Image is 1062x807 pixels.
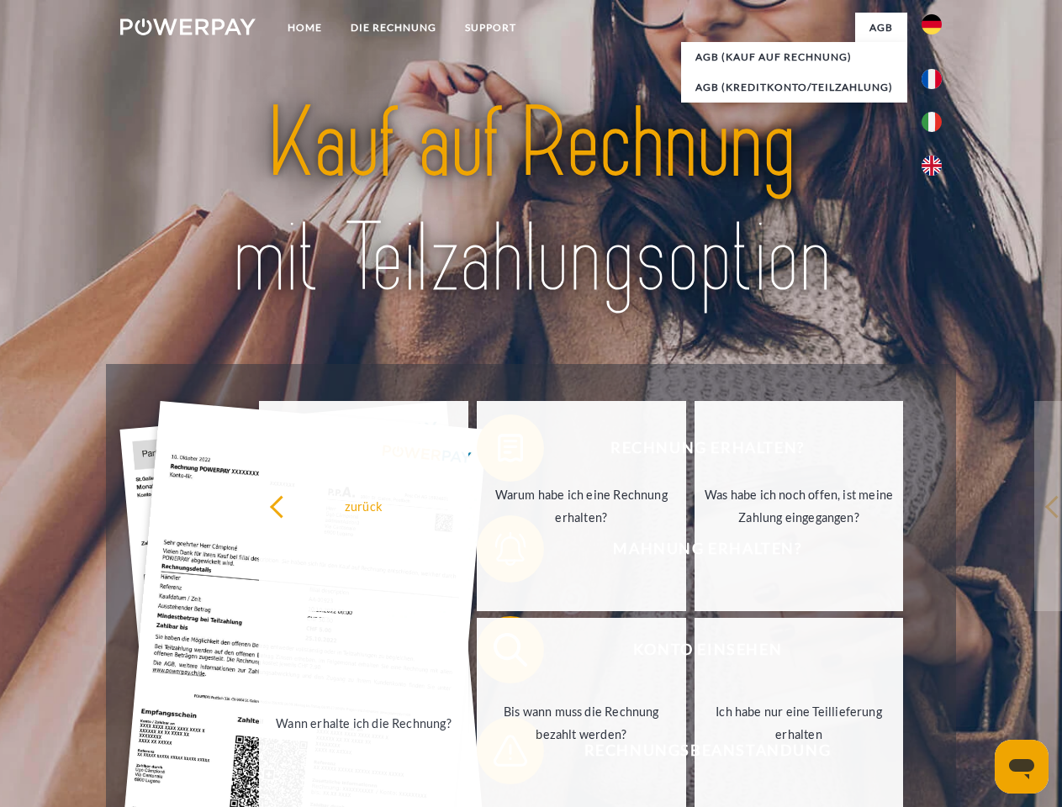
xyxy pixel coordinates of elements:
a: agb [855,13,907,43]
div: zurück [269,494,458,517]
a: DIE RECHNUNG [336,13,451,43]
img: de [922,14,942,34]
div: Was habe ich noch offen, ist meine Zahlung eingegangen? [705,483,894,529]
img: title-powerpay_de.svg [161,81,901,322]
img: logo-powerpay-white.svg [120,18,256,35]
div: Ich habe nur eine Teillieferung erhalten [705,700,894,746]
div: Wann erhalte ich die Rechnung? [269,711,458,734]
iframe: Schaltfläche zum Öffnen des Messaging-Fensters [995,740,1049,794]
img: en [922,156,942,176]
div: Bis wann muss die Rechnung bezahlt werden? [487,700,676,746]
img: it [922,112,942,132]
a: AGB (Kauf auf Rechnung) [681,42,907,72]
a: AGB (Kreditkonto/Teilzahlung) [681,72,907,103]
a: Home [273,13,336,43]
a: SUPPORT [451,13,531,43]
img: fr [922,69,942,89]
div: Warum habe ich eine Rechnung erhalten? [487,483,676,529]
a: Was habe ich noch offen, ist meine Zahlung eingegangen? [695,401,904,611]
